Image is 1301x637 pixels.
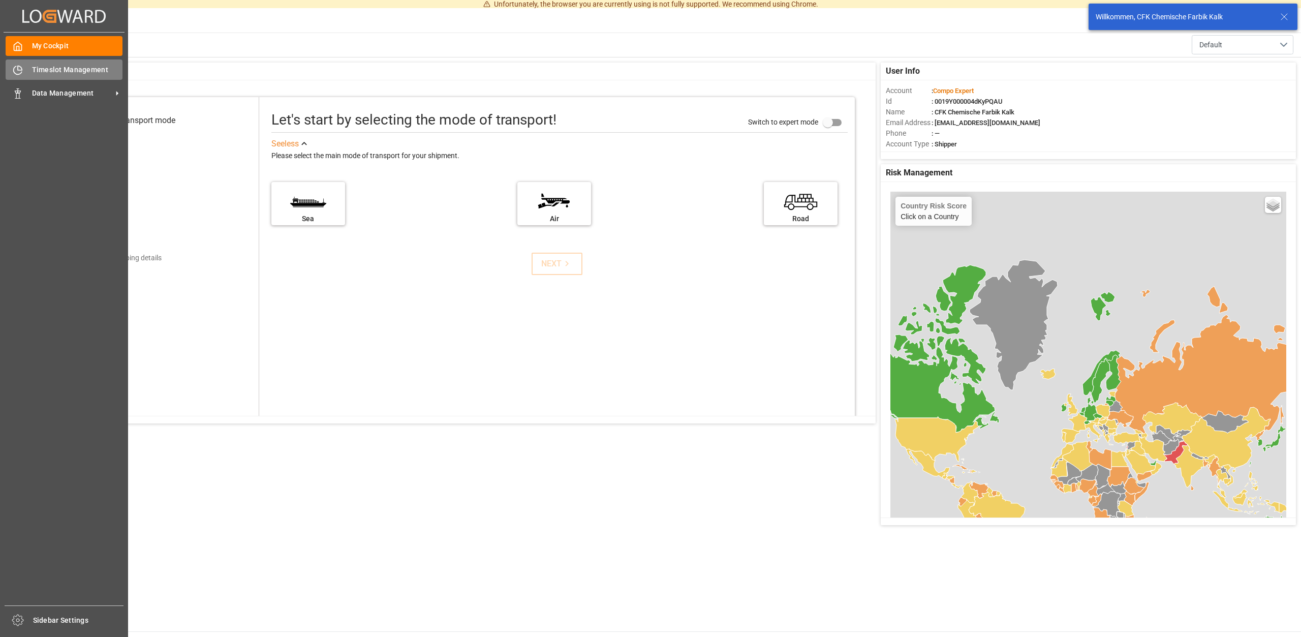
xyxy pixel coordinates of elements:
[886,96,932,107] span: Id
[932,119,1040,127] span: : [EMAIL_ADDRESS][DOMAIN_NAME]
[886,139,932,149] span: Account Type
[6,36,122,56] a: My Cockpit
[522,214,586,224] div: Air
[1192,35,1293,54] button: open menu
[32,65,123,75] span: Timeslot Management
[886,167,952,179] span: Risk Management
[933,87,974,95] span: Compo Expert
[901,202,967,210] h4: Country Risk Score
[541,258,572,270] div: NEXT
[901,202,967,221] div: Click on a Country
[6,59,122,79] a: Timeslot Management
[271,150,848,162] div: Please select the main mode of transport for your shipment.
[98,253,162,263] div: Add shipping details
[271,138,299,150] div: See less
[748,118,818,126] span: Switch to expert mode
[32,88,112,99] span: Data Management
[532,253,582,275] button: NEXT
[97,114,175,127] div: Select transport mode
[932,130,940,137] span: : —
[33,615,124,626] span: Sidebar Settings
[886,65,920,77] span: User Info
[886,117,932,128] span: Email Address
[1199,40,1222,50] span: Default
[1096,12,1271,22] div: Willkommen, CFK Chemische Farbik Kalk
[932,87,974,95] span: :
[271,109,556,131] div: Let's start by selecting the mode of transport!
[769,214,832,224] div: Road
[886,85,932,96] span: Account
[886,107,932,117] span: Name
[32,41,123,51] span: My Cockpit
[886,128,932,139] span: Phone
[276,214,340,224] div: Sea
[1265,197,1281,213] a: Layers
[932,108,1014,116] span: : CFK Chemische Farbik Kalk
[932,98,1003,105] span: : 0019Y000004dKyPQAU
[932,140,957,148] span: : Shipper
